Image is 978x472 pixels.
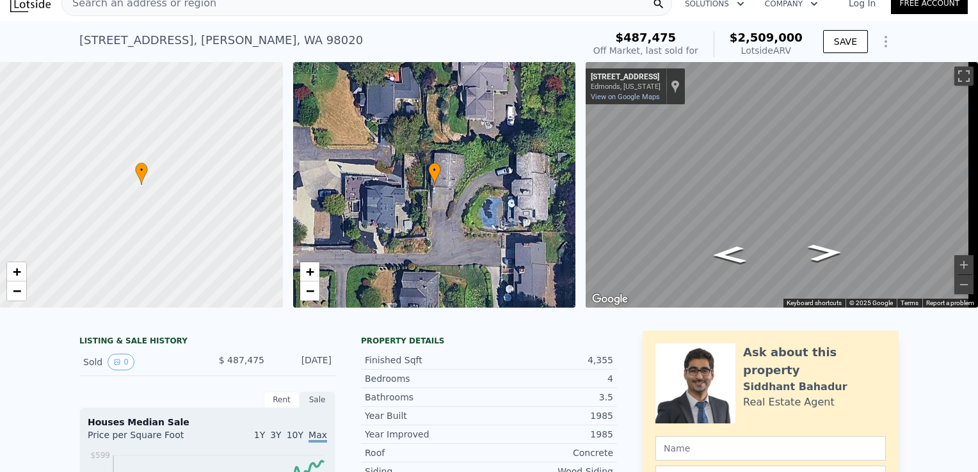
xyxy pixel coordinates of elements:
[823,30,868,53] button: SAVE
[254,430,265,440] span: 1Y
[586,62,978,308] div: Map
[428,164,441,176] span: •
[698,242,760,268] path: Go North, Olympic View Dr
[135,162,148,185] div: •
[365,428,489,441] div: Year Improved
[589,291,631,308] a: Open this area in Google Maps (opens a new window)
[849,299,893,306] span: © 2025 Google
[305,283,314,299] span: −
[79,31,363,49] div: [STREET_ADDRESS] , [PERSON_NAME] , WA 98020
[901,299,918,306] a: Terms (opens in new tab)
[489,446,613,459] div: Concrete
[365,372,489,385] div: Bedrooms
[361,336,617,346] div: Property details
[13,283,21,299] span: −
[593,44,698,57] div: Off Market, last sold for
[79,336,335,349] div: LISTING & SALE HISTORY
[954,67,974,86] button: Toggle fullscreen view
[108,354,134,370] button: View historical data
[7,262,26,281] a: Zoom in
[275,354,332,370] div: [DATE]
[954,275,974,294] button: Zoom out
[616,31,677,44] span: $487,475
[671,79,680,93] a: Show location on map
[300,262,319,281] a: Zoom in
[489,372,613,385] div: 4
[219,355,264,365] span: $ 487,475
[589,291,631,308] img: Google
[365,391,489,404] div: Bathrooms
[365,409,489,422] div: Year Built
[90,451,110,460] tspan: $599
[489,428,613,441] div: 1985
[954,255,974,274] button: Zoom in
[730,44,803,57] div: Lotside ARV
[83,354,197,370] div: Sold
[743,379,847,395] div: Siddhant Bahadur
[88,416,327,429] div: Houses Median Sale
[489,354,613,366] div: 4,355
[655,436,886,460] input: Name
[88,429,207,449] div: Price per Square Foot
[365,446,489,459] div: Roof
[794,240,857,265] path: Go South, Olympic View Dr
[743,343,886,379] div: Ask about this property
[7,281,26,301] a: Zoom out
[591,83,661,91] div: Edmonds, [US_STATE]
[730,31,803,44] span: $2,509,000
[489,409,613,422] div: 1985
[591,72,661,83] div: [STREET_ADDRESS]
[13,264,21,279] span: +
[787,299,842,308] button: Keyboard shortcuts
[135,164,148,176] span: •
[489,391,613,404] div: 3.5
[287,430,303,440] span: 10Y
[300,281,319,301] a: Zoom out
[873,29,899,54] button: Show Options
[270,430,281,440] span: 3Y
[365,354,489,366] div: Finished Sqft
[743,395,835,410] div: Real Estate Agent
[300,391,335,408] div: Sale
[926,299,974,306] a: Report a problem
[591,93,660,101] a: View on Google Maps
[309,430,327,443] span: Max
[264,391,300,408] div: Rent
[428,162,441,185] div: •
[586,62,978,308] div: Street View
[305,264,314,279] span: +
